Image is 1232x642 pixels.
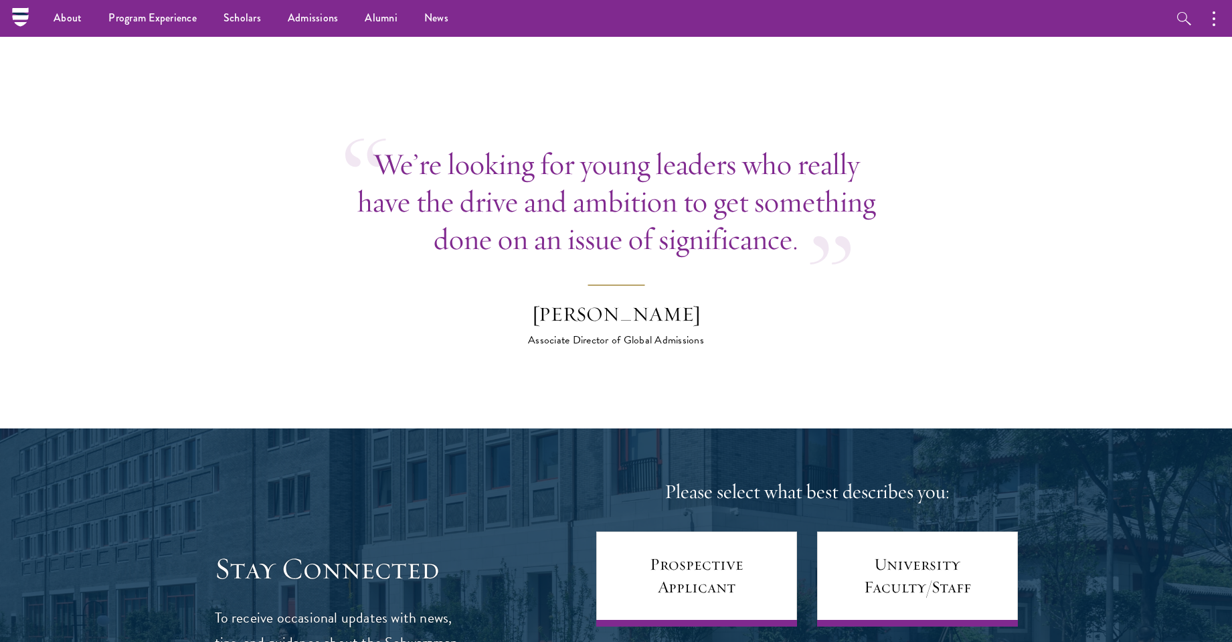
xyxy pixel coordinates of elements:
[596,532,797,627] a: Prospective Applicant
[596,479,1018,505] h4: Please select what best describes you:
[345,145,887,258] p: We’re looking for young leaders who really have the drive and ambition to get something done on a...
[499,301,733,328] div: [PERSON_NAME]
[817,532,1018,627] a: University Faculty/Staff
[499,332,733,348] div: Associate Director of Global Admissions
[215,550,466,588] h3: Stay Connected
